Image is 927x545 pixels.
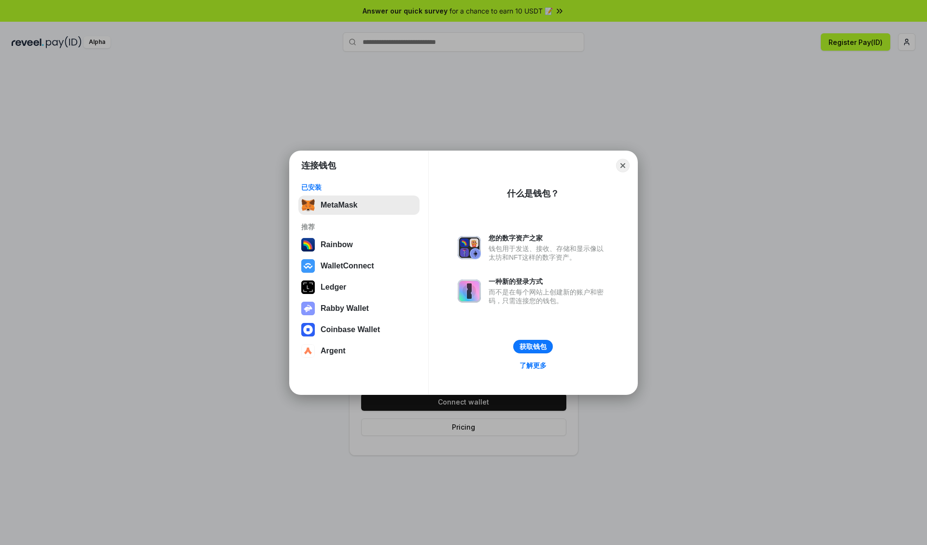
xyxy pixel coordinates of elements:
[489,234,608,242] div: 您的数字资产之家
[298,299,420,318] button: Rabby Wallet
[301,323,315,336] img: svg+xml,%3Csvg%20width%3D%2228%22%20height%3D%2228%22%20viewBox%3D%220%200%2028%2028%22%20fill%3D...
[489,288,608,305] div: 而不是在每个网站上创建新的账户和密码，只需连接您的钱包。
[298,235,420,254] button: Rainbow
[321,304,369,313] div: Rabby Wallet
[298,196,420,215] button: MetaMask
[298,278,420,297] button: Ledger
[616,159,630,172] button: Close
[520,342,547,351] div: 获取钱包
[321,240,353,249] div: Rainbow
[321,347,346,355] div: Argent
[321,262,374,270] div: WalletConnect
[301,280,315,294] img: svg+xml,%3Csvg%20xmlns%3D%22http%3A%2F%2Fwww.w3.org%2F2000%2Fsvg%22%20width%3D%2228%22%20height%3...
[520,361,547,370] div: 了解更多
[301,344,315,358] img: svg+xml,%3Csvg%20width%3D%2228%22%20height%3D%2228%22%20viewBox%3D%220%200%2028%2028%22%20fill%3D...
[298,341,420,361] button: Argent
[301,183,417,192] div: 已安装
[301,160,336,171] h1: 连接钱包
[301,259,315,273] img: svg+xml,%3Csvg%20width%3D%2228%22%20height%3D%2228%22%20viewBox%3D%220%200%2028%2028%22%20fill%3D...
[298,256,420,276] button: WalletConnect
[301,302,315,315] img: svg+xml,%3Csvg%20xmlns%3D%22http%3A%2F%2Fwww.w3.org%2F2000%2Fsvg%22%20fill%3D%22none%22%20viewBox...
[513,340,553,353] button: 获取钱包
[301,238,315,252] img: svg+xml,%3Csvg%20width%3D%22120%22%20height%3D%22120%22%20viewBox%3D%220%200%20120%20120%22%20fil...
[489,277,608,286] div: 一种新的登录方式
[321,283,346,292] div: Ledger
[458,236,481,259] img: svg+xml,%3Csvg%20xmlns%3D%22http%3A%2F%2Fwww.w3.org%2F2000%2Fsvg%22%20fill%3D%22none%22%20viewBox...
[298,320,420,339] button: Coinbase Wallet
[507,188,559,199] div: 什么是钱包？
[489,244,608,262] div: 钱包用于发送、接收、存储和显示像以太坊和NFT这样的数字资产。
[301,198,315,212] img: svg+xml,%3Csvg%20fill%3D%22none%22%20height%3D%2233%22%20viewBox%3D%220%200%2035%2033%22%20width%...
[321,325,380,334] div: Coinbase Wallet
[514,359,552,372] a: 了解更多
[321,201,357,210] div: MetaMask
[458,279,481,303] img: svg+xml,%3Csvg%20xmlns%3D%22http%3A%2F%2Fwww.w3.org%2F2000%2Fsvg%22%20fill%3D%22none%22%20viewBox...
[301,223,417,231] div: 推荐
